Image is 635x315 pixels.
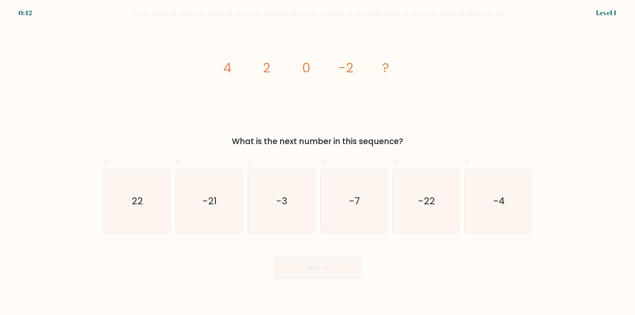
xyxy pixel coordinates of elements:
div: Level 1 [596,8,616,18]
tspan: 2 [263,59,271,77]
text: -21 [202,195,217,208]
tspan: 0 [302,59,311,77]
text: -22 [418,195,435,208]
span: b. [176,156,184,169]
button: Next [275,257,360,278]
span: e. [393,156,400,169]
tspan: ? [382,59,389,77]
tspan: -2 [339,59,354,77]
tspan: 4 [223,59,231,77]
span: d. [320,156,328,169]
span: c. [248,156,255,169]
span: a. [103,156,111,169]
text: -3 [276,195,288,208]
span: f. [465,156,469,169]
div: 0:42 [19,8,32,18]
text: -4 [493,195,505,208]
div: What is the next number in this sequence? [107,136,528,147]
text: 22 [132,195,143,208]
text: -7 [349,195,360,208]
